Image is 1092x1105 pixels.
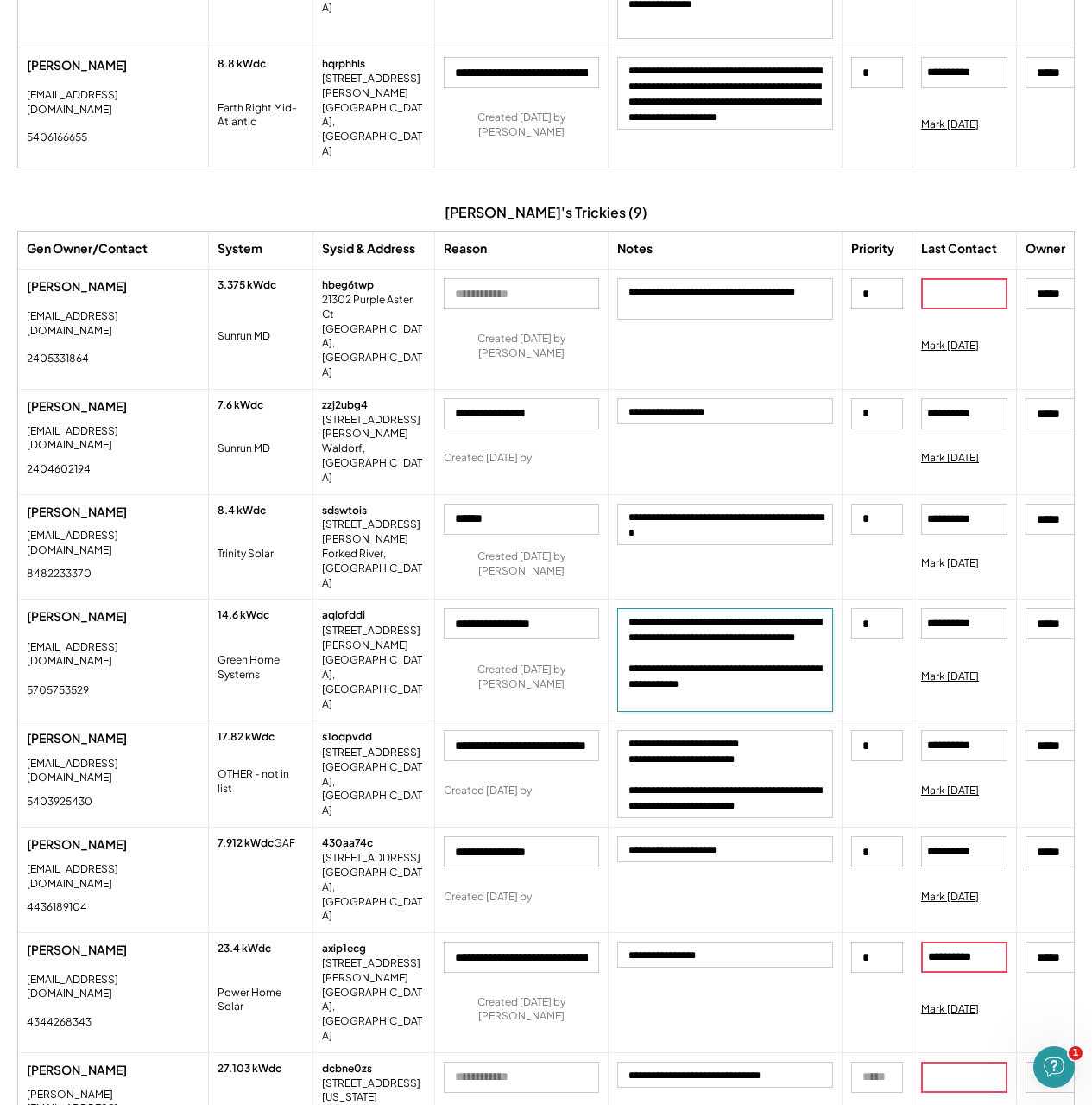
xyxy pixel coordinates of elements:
[27,1062,199,1079] div: [PERSON_NAME]
[444,240,487,257] div: Reason
[27,567,92,581] div: 8482233370
[322,322,426,380] div: [GEOGRAPHIC_DATA], [GEOGRAPHIC_DATA]
[322,72,426,101] div: [STREET_ADDRESS][PERSON_NAME]
[921,890,979,905] div: Mark [DATE]
[218,767,304,797] div: OTHER - not in list
[218,240,262,257] div: System
[27,398,199,416] div: [PERSON_NAME]
[322,730,372,745] div: s1odpvdd
[322,942,366,956] div: axip1ecg
[322,504,367,518] div: sdswtois
[218,608,269,623] div: 14.6 kWdc
[322,866,426,924] div: [GEOGRAPHIC_DATA], [GEOGRAPHIC_DATA]
[851,240,894,257] div: Priority
[322,1076,420,1091] div: [STREET_ADDRESS]
[218,57,266,72] div: 8.8 kWdc
[444,451,532,466] div: Created [DATE] by
[27,529,199,558] div: [EMAIL_ADDRESS][DOMAIN_NAME]
[27,836,199,854] div: [PERSON_NAME]
[921,556,979,571] div: Mark [DATE]
[322,836,373,851] div: 430aa74c
[27,973,199,1002] div: [EMAIL_ADDRESS][DOMAIN_NAME]
[27,352,89,366] div: 2405331864
[27,1015,92,1030] div: 4344268343
[27,57,199,74] div: [PERSON_NAME]
[921,339,979,353] div: Mark [DATE]
[921,240,997,257] div: Last Contact
[27,757,199,786] div: [EMAIL_ADDRESS][DOMAIN_NAME]
[322,413,426,442] div: [STREET_ADDRESS][PERSON_NAME]
[27,424,199,454] div: [EMAIL_ADDRESS][DOMAIN_NAME]
[322,851,420,866] div: [STREET_ADDRESS]
[27,462,91,477] div: 2404602194
[322,956,426,986] div: [STREET_ADDRESS][PERSON_NAME]
[27,862,199,892] div: [EMAIL_ADDRESS][DOMAIN_NAME]
[322,293,426,322] div: 21302 Purple Aster Ct
[444,549,599,579] div: Created [DATE] by [PERSON_NAME]
[921,1002,979,1017] div: Mark [DATE]
[27,795,92,810] div: 5403925430
[218,547,274,562] div: Trinity Solar
[218,730,275,745] div: 17.82 kWdc
[322,518,426,547] div: [STREET_ADDRESS][PERSON_NAME]
[444,784,532,798] div: Created [DATE] by
[322,57,365,72] div: hqrphhls
[218,986,304,1015] div: Power Home Solar
[218,101,304,130] div: Earth Right Mid-Atlantic
[218,398,263,413] div: 7.6 kWdc
[27,608,199,626] div: [PERSON_NAME]
[27,240,148,257] div: Gen Owner/Contact
[617,240,653,257] div: Notes
[218,329,270,344] div: Sunrun MD
[218,278,276,293] div: 3.375 kWdc
[322,101,426,159] div: [GEOGRAPHIC_DATA], [GEOGRAPHIC_DATA]
[322,608,365,623] div: aqlofddi
[921,117,979,132] div: Mark [DATE]
[27,683,89,698] div: 5705753529
[27,900,87,915] div: 4436189104
[322,441,426,485] div: Waldorf, [GEOGRAPHIC_DATA]
[322,760,426,818] div: [GEOGRAPHIC_DATA], [GEOGRAPHIC_DATA]
[322,547,426,590] div: Forked River, [GEOGRAPHIC_DATA]
[1026,240,1065,257] div: Owner
[218,441,270,456] div: Sunrun MD
[322,624,426,653] div: [STREET_ADDRESS][PERSON_NAME]
[921,670,979,684] div: Mark [DATE]
[444,111,599,140] div: Created [DATE] by [PERSON_NAME]
[322,653,426,711] div: [GEOGRAPHIC_DATA], [GEOGRAPHIC_DATA]
[444,890,532,905] div: Created [DATE] by
[921,784,979,798] div: Mark [DATE]
[322,1062,372,1076] div: dcbne0zs
[322,746,420,760] div: [STREET_ADDRESS]
[444,995,599,1025] div: Created [DATE] by [PERSON_NAME]
[322,986,426,1044] div: [GEOGRAPHIC_DATA], [GEOGRAPHIC_DATA]
[27,130,87,145] div: 5406166655
[322,240,415,257] div: Sysid & Address
[27,504,199,521] div: [PERSON_NAME]
[322,278,374,293] div: hbeg6twp
[27,309,199,339] div: [EMAIL_ADDRESS][DOMAIN_NAME]
[921,451,979,466] div: Mark [DATE]
[27,278,199,295] div: [PERSON_NAME]
[218,653,304,683] div: Green Home Systems
[27,730,199,747] div: [PERSON_NAME]
[218,836,274,851] div: 7.912 kWdc
[444,663,599,692] div: Created [DATE] by [PERSON_NAME]
[444,332,599,361] div: Created [DATE] by [PERSON_NAME]
[445,203,647,222] div: [PERSON_NAME]'s Trickies (9)
[322,398,368,413] div: zzj2ubg4
[27,88,199,117] div: [EMAIL_ADDRESS][DOMAIN_NAME]
[27,942,199,959] div: [PERSON_NAME]
[1033,1046,1075,1088] iframe: Intercom live chat
[218,942,271,956] div: 23.4 kWdc
[218,1062,281,1076] div: 27.103 kWdc
[1069,1046,1083,1060] span: 1
[27,640,199,670] div: [EMAIL_ADDRESS][DOMAIN_NAME]
[218,504,266,518] div: 8.4 kWdc
[274,836,295,851] div: GAF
